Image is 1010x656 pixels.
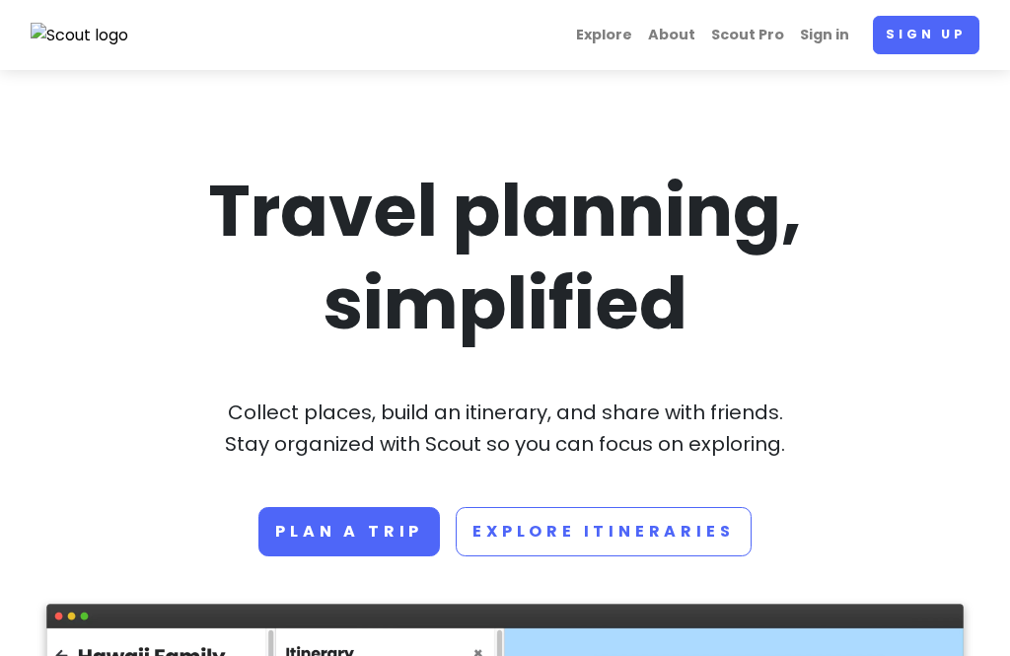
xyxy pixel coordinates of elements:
p: Collect places, build an itinerary, and share with friends. Stay organized with Scout so you can ... [46,397,964,460]
h1: Travel planning, simplified [46,165,964,349]
a: Plan a trip [258,507,440,556]
a: Explore [568,16,640,54]
img: Scout logo [31,23,129,48]
a: Sign up [873,16,979,54]
a: Explore Itineraries [456,507,751,556]
a: Scout Pro [703,16,792,54]
a: About [640,16,703,54]
a: Sign in [792,16,857,54]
